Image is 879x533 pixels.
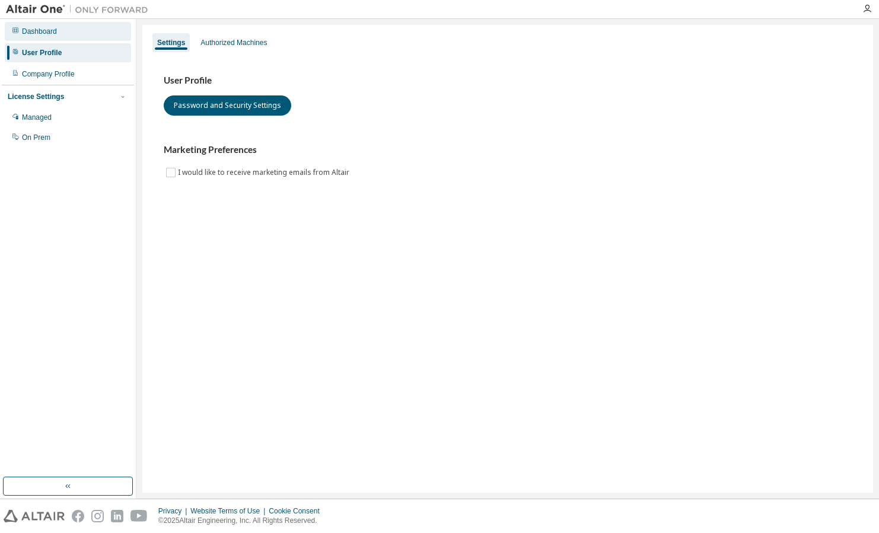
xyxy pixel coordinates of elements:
[200,38,267,47] div: Authorized Machines
[22,133,50,142] div: On Prem
[178,165,352,180] label: I would like to receive marketing emails from Altair
[158,506,190,516] div: Privacy
[164,75,852,87] h3: User Profile
[4,510,65,522] img: altair_logo.svg
[190,506,269,516] div: Website Terms of Use
[269,506,326,516] div: Cookie Consent
[22,113,52,122] div: Managed
[6,4,154,15] img: Altair One
[91,510,104,522] img: instagram.svg
[111,510,123,522] img: linkedin.svg
[72,510,84,522] img: facebook.svg
[22,69,75,79] div: Company Profile
[22,27,57,36] div: Dashboard
[158,516,327,526] p: © 2025 Altair Engineering, Inc. All Rights Reserved.
[164,144,852,156] h3: Marketing Preferences
[22,48,62,58] div: User Profile
[164,95,291,116] button: Password and Security Settings
[130,510,148,522] img: youtube.svg
[8,92,64,101] div: License Settings
[157,38,185,47] div: Settings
